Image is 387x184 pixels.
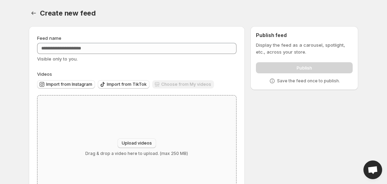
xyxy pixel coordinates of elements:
span: Videos [37,71,52,77]
span: Upload videos [122,140,152,146]
span: Import from TikTok [107,82,147,87]
button: Import from Instagram [37,80,95,89]
span: Visible only to you. [37,56,78,62]
span: Create new feed [40,9,96,17]
button: Upload videos [118,138,156,148]
p: Drag & drop a video here to upload. (max 250 MB) [85,151,188,156]
span: Feed name [37,35,61,41]
button: Import from TikTok [98,80,149,89]
span: Import from Instagram [46,82,92,87]
p: Display the feed as a carousel, spotlight, etc., across your store. [256,42,353,55]
p: Save the feed once to publish. [277,78,340,84]
button: Settings [29,8,38,18]
h2: Publish feed [256,32,353,39]
div: Open chat [363,160,382,179]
